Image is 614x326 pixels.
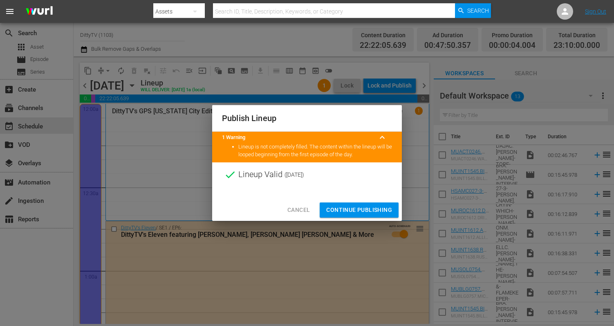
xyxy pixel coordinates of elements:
[5,7,15,16] span: menu
[222,134,372,142] title: 1 Warning
[320,202,399,218] button: Continue Publishing
[326,205,392,215] span: Continue Publishing
[212,162,402,187] div: Lineup Valid
[467,3,489,18] span: Search
[285,169,304,181] span: ( [DATE] )
[372,128,392,147] button: keyboard_arrow_up
[287,205,310,215] span: Cancel
[377,133,387,142] span: keyboard_arrow_up
[281,202,316,218] button: Cancel
[222,112,392,125] h2: Publish Lineup
[585,8,606,15] a: Sign Out
[20,2,59,21] img: ans4CAIJ8jUAAAAAAAAAAAAAAAAAAAAAAAAgQb4GAAAAAAAAAAAAAAAAAAAAAAAAJMjXAAAAAAAAAAAAAAAAAAAAAAAAgAT5G...
[238,143,392,158] li: Lineup is not completely filled. The content within the lineup will be looped beginning from the ...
